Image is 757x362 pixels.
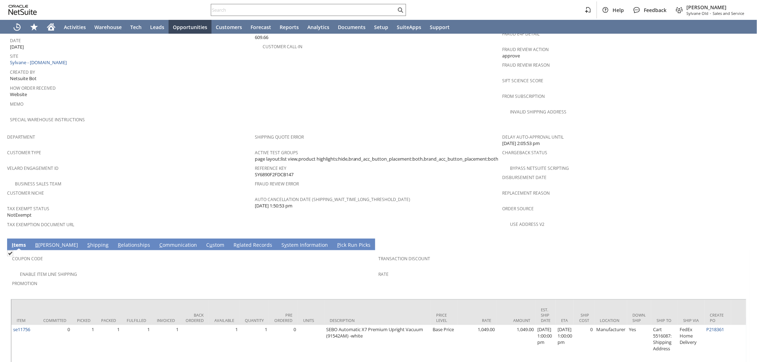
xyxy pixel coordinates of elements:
span: [PERSON_NAME] [686,4,744,11]
a: From Subscription [502,93,545,99]
span: [DATE] 2:05:53 pm [502,140,540,147]
div: Item [17,318,33,323]
a: Setup [370,20,393,34]
a: Auto Cancellation Date (shipping_wait_time_long_threshold_date) [255,196,411,202]
div: Shortcuts [26,20,43,34]
div: Available [214,318,234,323]
a: Promotion [12,280,37,286]
a: Business Sales Team [15,181,61,187]
a: Fraud E4F Detail [502,31,539,37]
a: Replacement reason [502,190,550,196]
span: SuiteApps [397,24,421,30]
svg: Shortcuts [30,23,38,31]
div: ETA [561,318,569,323]
a: Date [10,38,21,44]
a: Tax Exempt Status [7,206,49,212]
a: Forecast [246,20,275,34]
span: e [237,241,240,248]
span: - [710,11,711,16]
div: Pre Ordered [274,312,292,323]
span: Netsuite Bot [10,75,37,82]
a: Custom [204,241,226,249]
div: Back Ordered [186,312,204,323]
a: Reports [275,20,303,34]
div: Quantity [245,318,264,323]
a: Relationships [116,241,152,249]
a: Shipping [86,241,110,249]
span: Setup [374,24,388,30]
span: Opportunities [173,24,207,30]
span: Documents [338,24,366,30]
div: Invoiced [157,318,175,323]
a: Items [10,241,28,249]
span: page layout:list view,product highlights:hide,brand_acc_button_placement:both,brand_acc_button_pl... [255,156,499,162]
svg: Home [47,23,55,31]
a: System Information [280,241,330,249]
a: Reference Key [255,165,286,171]
a: Warehouse [90,20,126,34]
span: Tech [130,24,142,30]
a: P218361 [706,326,724,333]
a: Customer Call-in [263,44,302,50]
a: Fraud Review Error [255,181,299,187]
span: Website [10,91,27,98]
div: Ship Cost [579,312,589,323]
a: Transaction Discount [379,256,430,262]
a: Fraud Review Action [502,46,549,52]
span: Activities [64,24,86,30]
span: I [12,241,13,248]
a: Active Test Groups [255,150,298,156]
div: Price Level [436,312,452,323]
a: Sylvane - [DOMAIN_NAME] [10,59,68,66]
a: Pick Run Picks [335,241,372,249]
a: Site [10,53,18,59]
span: SY6890F2FDCB147 [255,171,294,178]
span: C [159,241,163,248]
svg: logo [9,5,37,15]
a: Customer Type [7,150,41,156]
a: Special Warehouse Instructions [10,117,85,123]
span: Warehouse [94,24,122,30]
a: B[PERSON_NAME] [33,241,80,249]
a: Order Source [502,206,534,212]
input: Search [211,6,396,14]
a: Leads [146,20,169,34]
a: Shipping Quote Error [255,134,304,140]
span: Analytics [307,24,329,30]
div: Amount [502,318,530,323]
a: Customers [212,20,246,34]
a: Department [7,134,35,140]
div: Picked [77,318,90,323]
span: y [284,241,287,248]
span: Leads [150,24,164,30]
div: Committed [43,318,66,323]
a: Recent Records [9,20,26,34]
span: Support [430,24,450,30]
a: Related Records [232,241,274,249]
a: Tax Exemption Document URL [7,222,74,228]
a: Unrolled view on [737,240,746,249]
span: S [87,241,90,248]
span: Feedback [644,7,667,13]
svg: Recent Records [13,23,21,31]
div: Est. Ship Date [541,307,550,323]
a: Opportunities [169,20,212,34]
span: Help [613,7,624,13]
a: Fraud Review Reason [502,62,550,68]
span: 609.66 [255,34,268,41]
span: [DATE] [10,44,24,50]
a: Home [43,20,60,34]
a: How Order Received [10,85,56,91]
span: R [118,241,121,248]
a: Customer Niche [7,190,44,196]
span: P [337,241,340,248]
div: Ship Via [683,318,699,323]
span: u [209,241,213,248]
a: Memo [10,101,23,107]
span: Reports [280,24,299,30]
a: Disbursement Date [502,174,547,180]
div: Location [600,318,622,323]
a: Invalid Shipping Address [510,109,566,115]
a: Enable Item Line Shipping [20,271,77,277]
a: Delay Auto-Approval Until [502,134,564,140]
